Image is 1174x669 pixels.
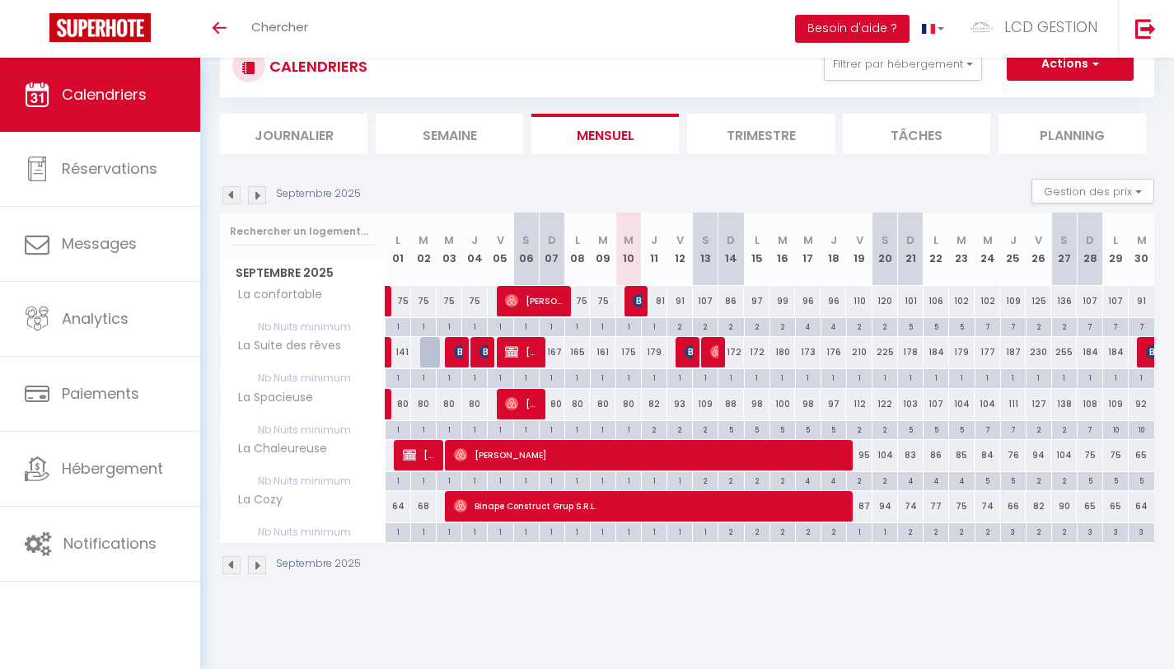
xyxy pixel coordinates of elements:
div: 1 [437,318,461,334]
div: 112 [846,389,872,419]
abbr: M [957,232,966,248]
div: 2 [693,318,718,334]
div: 1 [437,369,461,385]
span: Analytics [62,308,129,329]
div: 4 [796,318,821,334]
div: 5 [898,318,923,334]
div: 177 [975,337,1000,367]
div: 75 [386,286,411,316]
div: 5 [949,318,974,334]
li: Tâches [843,114,990,154]
abbr: S [882,232,889,248]
div: 1 [949,369,974,385]
div: 104 [975,389,1000,419]
div: 5 [745,421,769,437]
div: 120 [872,286,898,316]
span: [PERSON_NAME] [479,336,488,367]
div: 1 [1001,369,1026,385]
abbr: D [727,232,735,248]
div: 82 [642,389,667,419]
div: 1 [693,369,718,385]
span: La Chaleureuse [223,440,331,458]
div: 230 [1026,337,1051,367]
span: Nb Nuits minimum [221,369,385,387]
span: [PERSON_NAME] [403,439,437,470]
th: 14 [718,213,744,286]
div: 75 [564,286,590,316]
div: 110 [846,286,872,316]
th: 21 [898,213,924,286]
div: 173 [795,337,821,367]
span: Binape Construct Grup S.R.L. [454,490,845,522]
div: 80 [590,389,615,419]
button: Filtrer par hébergement [824,48,982,81]
div: 2 [693,421,718,437]
div: 7 [1103,318,1128,334]
div: 1 [718,369,743,385]
div: 2 [667,318,692,334]
img: Super Booking [49,13,151,42]
span: [PERSON_NAME] [505,336,539,367]
div: 161 [590,337,615,367]
abbr: M [419,232,428,248]
li: Journalier [220,114,367,154]
div: 103 [898,389,924,419]
th: 04 [462,213,488,286]
div: 2 [1052,318,1077,334]
abbr: M [598,232,608,248]
abbr: V [676,232,684,248]
div: 91 [1129,286,1154,316]
th: 09 [590,213,615,286]
div: 98 [795,389,821,419]
button: Gestion des prix [1031,179,1154,204]
span: Septembre 2025 [221,261,385,285]
div: 80 [462,389,488,419]
th: 18 [821,213,846,286]
th: 08 [564,213,590,286]
span: Paiements [62,383,139,404]
div: 97 [744,286,769,316]
abbr: D [1086,232,1094,248]
span: Hébergement [62,458,163,479]
li: Planning [999,114,1146,154]
div: 1 [591,369,615,385]
span: La Suite des rêves [223,337,345,355]
span: La confortable [223,286,326,304]
div: 1 [642,318,667,334]
span: [PERSON_NAME] [633,285,641,316]
div: 184 [1077,337,1102,367]
div: 178 [898,337,924,367]
div: 107 [1103,286,1129,316]
th: 29 [1103,213,1129,286]
th: 24 [975,213,1000,286]
div: 7 [1078,318,1102,334]
div: 80 [411,389,437,419]
div: 75 [1103,440,1129,470]
div: 1 [540,318,564,334]
div: 1 [437,472,461,488]
abbr: J [471,232,478,248]
div: 187 [1000,337,1026,367]
div: 2 [642,421,667,437]
div: 2 [745,318,769,334]
div: 1 [411,369,436,385]
div: 98 [744,389,769,419]
div: 1 [1078,369,1102,385]
div: 1 [411,421,436,437]
div: 184 [924,337,949,367]
div: 107 [693,286,718,316]
div: 104 [872,440,898,470]
th: 19 [846,213,872,286]
span: Gyllian Clio [454,336,462,367]
div: 80 [615,389,641,419]
abbr: J [651,232,657,248]
div: 76 [1000,440,1026,470]
div: 1 [745,369,769,385]
th: 23 [949,213,975,286]
div: 2 [847,318,872,334]
div: 2 [1027,318,1051,334]
abbr: L [1113,232,1118,248]
abbr: M [624,232,634,248]
input: Rechercher un logement... [230,217,376,246]
div: 75 [590,286,615,316]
